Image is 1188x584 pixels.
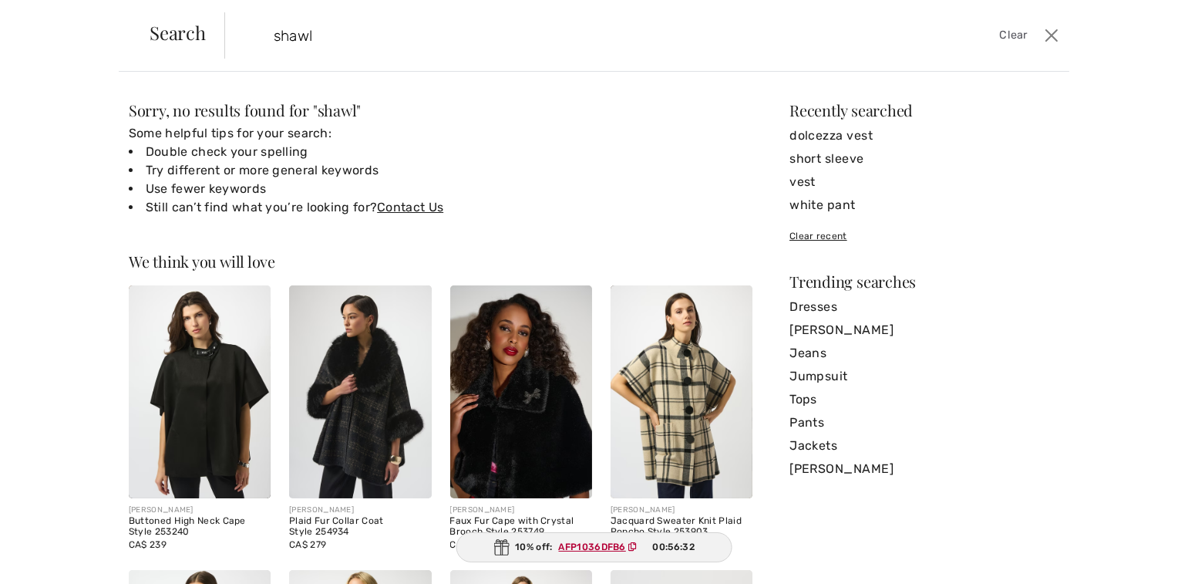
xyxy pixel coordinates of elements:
a: Pants [789,411,1059,434]
span: shawl [318,100,357,120]
div: Clear recent [789,229,1059,243]
div: 10% off: [456,532,732,562]
img: Jacquard Sweater Knit Plaid Poncho Style 253903. Champagne/black [611,285,752,498]
a: [PERSON_NAME] [789,457,1059,481]
input: TYPE TO SEARCH [262,12,846,59]
div: Some helpful tips for your search: [129,124,752,217]
a: [PERSON_NAME] [789,319,1059,342]
li: Try different or more general keywords [129,161,752,180]
span: Chat [36,11,68,25]
div: Jacquard Sweater Knit Plaid Poncho Style 253903 [611,516,752,538]
a: short sleeve [789,147,1059,170]
div: Sorry, no results found for " " [129,103,752,118]
span: 00:56:32 [652,540,694,554]
img: Faux Fur Cape with Crystal Brooch Style 253749. Black [450,285,592,498]
span: Clear [999,27,1028,44]
div: [PERSON_NAME] [611,505,752,516]
li: Double check your spelling [129,143,752,161]
a: dolcezza vest [789,124,1059,147]
a: Jumpsuit [789,365,1059,388]
span: CA$ 239 [129,539,167,550]
span: CA$ 225 [450,539,488,550]
div: Faux Fur Cape with Crystal Brooch Style 253749 [450,516,592,538]
div: Plaid Fur Collar Coat Style 254934 [289,516,431,538]
a: vest [789,170,1059,194]
img: Gift.svg [493,539,509,555]
a: white pant [789,194,1059,217]
div: [PERSON_NAME] [289,505,431,516]
div: [PERSON_NAME] [129,505,271,516]
li: Use fewer keywords [129,180,752,198]
button: Close [1040,23,1063,48]
a: Dresses [789,295,1059,319]
span: We think you will love [129,251,275,272]
div: Trending searches [789,274,1059,289]
img: Plaid Fur Collar Coat Style 254934. Black/Gold [289,285,431,498]
a: Jeans [789,342,1059,365]
span: Search [150,23,206,42]
div: [PERSON_NAME] [450,505,592,516]
div: Recently searched [789,103,1059,118]
ins: AFP1036DFB6 [559,542,626,552]
a: Jackets [789,434,1059,457]
a: Contact Us [377,200,443,214]
a: Tops [789,388,1059,411]
div: Buttoned High Neck Cape Style 253240 [129,516,271,538]
img: Buttoned High Neck Cape Style 253240. Black [129,285,271,498]
span: CA$ 279 [289,539,326,550]
li: Still can’t find what you’re looking for? [129,198,752,217]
